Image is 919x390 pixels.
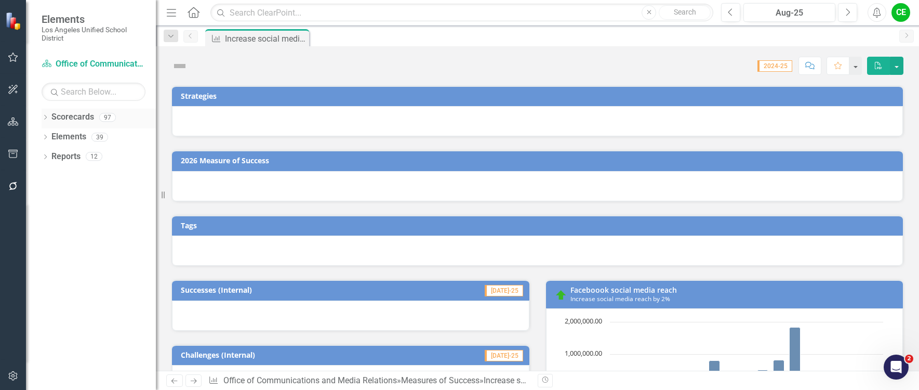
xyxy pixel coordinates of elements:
path: Q4 (Apr-Jun)-24/25, 811,911. Actual (Facebook @laschools). [773,360,784,386]
h3: Strategies [181,92,898,100]
img: ClearPoint Strategy [5,12,23,30]
a: Office of Communications and Media Relations [42,58,145,70]
iframe: Intercom live chat [884,355,909,380]
path: Q3 (Jan-Mar)-24/25, 513,425. Actual (Facebook @laschools). [757,370,768,386]
img: Not Defined [171,58,188,74]
div: Aug-25 [747,7,832,19]
span: 2 [905,355,913,363]
div: Increase social media reach by 2% [484,375,609,385]
span: Search [674,8,696,16]
div: » » [208,375,529,387]
a: Scorecards [51,111,94,123]
button: CE [891,3,910,22]
a: Faceboook social media reach [570,285,677,295]
h3: Tags [181,222,898,229]
h3: Successes (Internal) [181,286,402,294]
text: 2,000,000.00 [565,316,602,326]
h3: 2026 Measure of Success [181,157,898,164]
input: Search ClearPoint... [210,4,713,22]
a: Reports [51,151,81,163]
div: Increase social media reach by 2% [225,32,307,45]
path: 2023-24, 804,400. Actual (Facebook @laschools). [709,360,720,386]
img: On Track [555,289,567,302]
small: Increase social media reach by 2% [570,294,670,303]
path: 2024-25, 1,825,152. Actual (Facebook @laschools). [789,327,800,386]
a: Measures of Success [401,375,480,385]
h3: Challenges (Internal) [181,351,405,359]
a: Office of Communications and Media Relations [223,375,397,385]
div: 12 [86,152,102,161]
span: Elements [42,13,145,25]
span: [DATE]-25 [485,350,523,361]
small: Los Angeles Unified School District [42,25,145,43]
input: Search Below... [42,83,145,101]
div: 97 [99,113,116,122]
span: 2024-25 [757,60,792,72]
button: Search [659,5,711,20]
text: 1,000,000.00 [565,348,602,358]
a: Elements [51,131,86,143]
span: [DATE]-25 [485,285,523,296]
button: Aug-25 [743,3,835,22]
div: 39 [91,133,108,141]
